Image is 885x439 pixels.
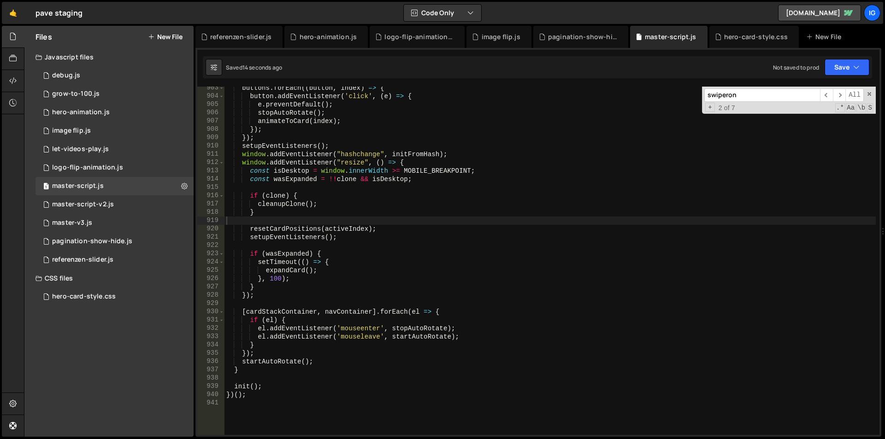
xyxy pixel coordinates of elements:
div: 921 [197,233,224,241]
div: debug.js [52,71,80,80]
div: 16760/46055.js [35,214,194,232]
div: master-script.js [645,32,696,41]
div: 16760/45786.js [35,177,194,195]
div: pagination-show-hide.js [548,32,617,41]
div: pave staging [35,7,83,18]
div: master-script.js [52,182,104,190]
div: 16760/45784.css [35,287,194,306]
div: 926 [197,275,224,283]
div: 923 [197,250,224,258]
div: 939 [197,382,224,391]
div: hero-card-style.css [52,293,116,301]
div: let-videos-play.js [52,145,109,153]
div: 922 [197,241,224,250]
div: 934 [197,341,224,349]
div: 908 [197,125,224,134]
div: 906 [197,109,224,117]
div: 905 [197,100,224,109]
div: 16760/45783.js [35,85,194,103]
div: 909 [197,134,224,142]
div: CSS files [24,269,194,287]
div: 14 seconds ago [242,64,282,71]
div: 16760/46836.js [35,140,194,158]
span: Alt-Enter [845,88,864,102]
div: 940 [197,391,224,399]
div: 928 [197,291,224,299]
div: hero-animation.js [300,32,357,41]
div: 16760/46741.js [35,122,194,140]
div: 911 [197,150,224,158]
h2: Files [35,32,52,42]
div: 914 [197,175,224,183]
div: 912 [197,158,224,167]
span: Search In Selection [867,103,873,112]
div: 917 [197,200,224,208]
div: 910 [197,142,224,150]
div: 16760/45980.js [35,195,194,214]
span: ​ [833,88,846,102]
div: Javascript files [24,48,194,66]
button: New File [148,33,183,41]
span: 2 of 7 [715,104,739,112]
div: 916 [197,192,224,200]
div: grow-to-100.js [52,90,100,98]
span: CaseSensitive Search [846,103,855,112]
span: ​ [820,88,833,102]
div: 920 [197,225,224,233]
div: 919 [197,217,224,225]
a: [DOMAIN_NAME] [778,5,861,21]
input: Search for [704,88,820,102]
div: logo-flip-animation.js [52,164,123,172]
div: Not saved to prod [773,64,819,71]
div: 935 [197,349,224,357]
div: master-v3.js [52,219,92,227]
div: 918 [197,208,224,217]
div: 913 [197,167,224,175]
div: 16760/46600.js [35,232,194,251]
div: referenzen-slider.js [52,256,113,264]
div: Saved [226,64,282,71]
span: RegExp Search [835,103,845,112]
div: 16760/46375.js [35,158,194,177]
button: Save [825,59,869,76]
div: 907 [197,117,224,125]
div: image flip.js [482,32,520,41]
div: pagination-show-hide.js [52,237,132,246]
span: Whole Word Search [856,103,866,112]
div: master-script-v2.js [52,200,114,209]
div: 938 [197,374,224,382]
a: 🤙 [2,2,24,24]
div: 937 [197,366,224,374]
div: 904 [197,92,224,100]
div: 941 [197,399,224,407]
div: 16760/47295.js [35,251,194,269]
div: logo-flip-animation.js [384,32,454,41]
div: referenzen-slider.js [210,32,271,41]
div: image flip.js [52,127,91,135]
div: 933 [197,333,224,341]
button: Code Only [404,5,481,21]
div: 903 [197,84,224,92]
div: 16760/45785.js [35,103,194,122]
div: 929 [197,299,224,308]
div: 927 [197,283,224,291]
div: 932 [197,324,224,333]
div: 924 [197,258,224,266]
a: ig [864,5,880,21]
div: hero-card-style.css [724,32,788,41]
div: 16760/46602.js [35,66,194,85]
div: 931 [197,316,224,324]
span: Toggle Replace mode [705,103,715,112]
div: hero-animation.js [52,108,110,117]
div: 915 [197,183,224,192]
div: 930 [197,308,224,316]
div: New File [806,32,845,41]
div: 925 [197,266,224,275]
div: 936 [197,357,224,366]
span: 1 [43,183,49,191]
